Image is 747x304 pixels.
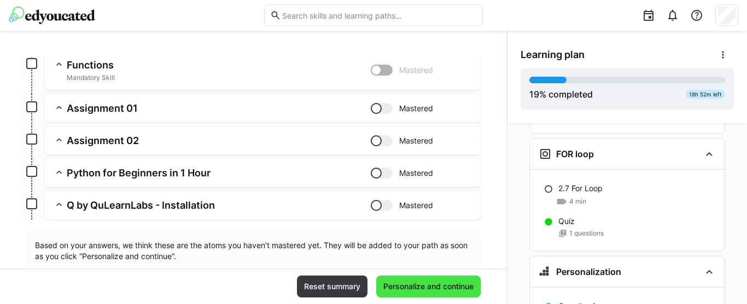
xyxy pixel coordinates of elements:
[686,90,725,99] div: 18h 52m left
[297,276,367,297] button: Reset summary
[399,168,433,179] span: Mastered
[399,103,433,114] span: Mastered
[26,231,481,271] div: Based on your answers, we think these are the atoms you haven’t mastered yet. They will be added ...
[556,266,621,277] h3: Personalization
[67,199,371,211] h3: Q by QuLearnLabs - Installation
[556,148,594,159] h3: FOR loop
[302,281,362,292] span: Reset summary
[399,135,433,146] span: Mastered
[67,59,371,71] h3: Functions
[569,229,604,238] span: 1 questions
[558,216,575,227] p: Quiz
[569,197,586,206] span: 4 min
[399,65,433,76] span: Mastered
[376,276,481,297] button: Personalize and continue
[521,49,585,61] span: Learning plan
[281,10,477,20] input: Search skills and learning paths…
[67,102,371,114] h3: Assignment 01
[382,281,475,292] span: Personalize and continue
[529,88,593,101] div: % completed
[529,89,539,100] span: 19
[558,183,603,194] p: 2.7 For Loop
[67,73,371,82] span: Mandatory Skill
[67,134,371,147] h3: Assignment 02
[67,167,371,179] h3: Python for Beginners in 1 Hour
[399,200,433,211] span: Mastered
